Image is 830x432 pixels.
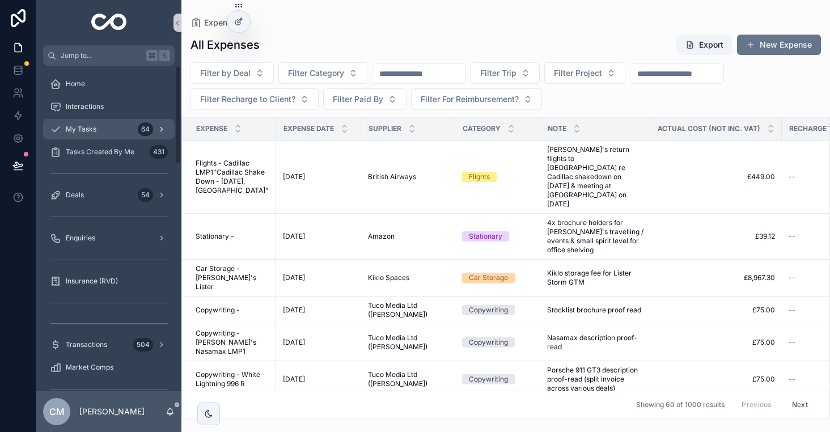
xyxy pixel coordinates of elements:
[469,305,508,315] div: Copywriting
[789,232,795,241] span: --
[548,124,566,133] span: Note
[160,51,169,60] span: K
[368,232,395,241] span: Amazon
[196,124,227,133] span: Expense
[196,264,269,291] a: Car Storage - [PERSON_NAME]'s Lister
[368,301,448,319] a: Tuco Media Ltd ([PERSON_NAME])
[150,145,168,159] div: 431
[368,172,448,181] a: British Airways
[462,305,533,315] a: Copywriting
[462,337,533,348] a: Copywriting
[283,273,354,282] a: [DATE]
[737,35,821,55] button: New Expense
[43,74,175,94] a: Home
[333,94,383,105] span: Filter Paid By
[283,338,305,347] span: [DATE]
[547,269,643,287] span: Kiklo storage fee for Lister Storm GTM
[368,370,448,388] a: Tuco Media Ltd ([PERSON_NAME])
[133,338,153,351] div: 504
[66,125,96,134] span: My Tasks
[463,124,501,133] span: Category
[66,79,85,88] span: Home
[657,172,775,181] a: £449.00
[49,405,65,418] span: CM
[469,374,508,384] div: Copywriting
[190,88,319,110] button: Select Button
[469,172,490,182] div: Flights
[43,228,175,248] a: Enquiries
[554,67,602,79] span: Filter Project
[368,273,448,282] a: Kiklo Spaces
[789,273,795,282] span: --
[547,333,643,351] a: Nasamax description proof-read
[91,14,127,32] img: App logo
[368,232,448,241] a: Amazon
[43,185,175,205] a: Deals54
[421,94,519,105] span: Filter For Reimbursement?
[283,172,354,181] a: [DATE]
[66,147,134,156] span: Tasks Created By Me
[469,337,508,348] div: Copywriting
[43,271,175,291] a: Insurance (RVD)
[547,366,643,393] span: Porsche 911 GT3 description proof-read (split invoice across various deals)
[657,306,775,315] a: £75.00
[66,277,118,286] span: Insurance (RVD)
[196,329,269,356] a: Copywriting - [PERSON_NAME]'s Nasamax LMP1
[784,396,816,413] button: Next
[196,159,269,195] a: Flights - Cadillac LMP1"Cadillac Shake Down - [DATE], [GEOGRAPHIC_DATA]"
[283,232,305,241] span: [DATE]
[283,306,354,315] a: [DATE]
[204,17,241,28] span: Expenses
[43,334,175,355] a: Transactions504
[196,232,269,241] a: Stationary -
[369,124,401,133] span: Supplier
[657,232,775,241] a: £39.12
[200,67,251,79] span: Filter by Deal
[547,218,643,255] a: 4x brochure holders for [PERSON_NAME]'s travelling / events & small spirit level for office shelving
[66,102,104,111] span: Interactions
[196,306,269,315] a: Copywriting -
[190,17,241,28] a: Expenses
[196,370,269,388] a: Copywriting - White Lightning 996 R
[547,306,643,315] a: Stocklist brochure proof read
[283,306,305,315] span: [DATE]
[462,231,533,242] a: Stationary
[789,375,795,384] span: --
[66,190,84,200] span: Deals
[278,62,367,84] button: Select Button
[462,273,533,283] a: Car Storage
[368,273,409,282] span: Kiklo Spaces
[462,172,533,182] a: Flights
[544,62,625,84] button: Select Button
[283,232,354,241] a: [DATE]
[789,306,795,315] span: --
[283,338,354,347] a: [DATE]
[200,94,295,105] span: Filter Recharge to Client?
[190,62,274,84] button: Select Button
[66,363,113,372] span: Market Comps
[190,37,260,53] h1: All Expenses
[547,145,643,209] a: [PERSON_NAME]'s return flights to [GEOGRAPHIC_DATA] re Cadillac shakedown on [DATE] & meeting at ...
[657,273,775,282] span: £8,967.30
[411,88,542,110] button: Select Button
[368,172,416,181] span: British Airways
[61,51,142,60] span: Jump to...
[138,188,153,202] div: 54
[657,375,775,384] a: £75.00
[43,96,175,117] a: Interactions
[368,333,448,351] span: Tuco Media Ltd ([PERSON_NAME])
[288,67,344,79] span: Filter Category
[636,400,725,409] span: Showing 60 of 1000 results
[789,338,795,347] span: --
[480,67,516,79] span: Filter Trip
